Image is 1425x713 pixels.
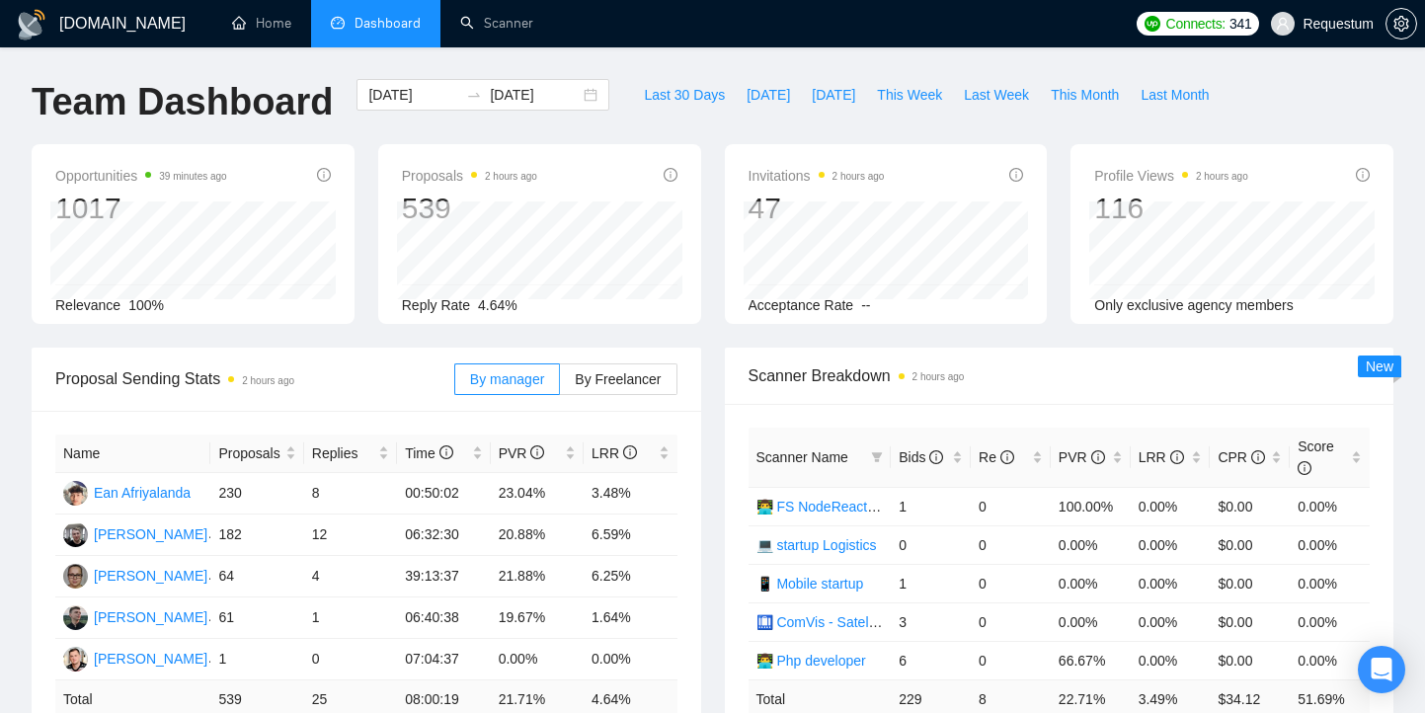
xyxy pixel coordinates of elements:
[16,9,47,40] img: logo
[971,564,1051,602] td: 0
[63,608,207,624] a: AS[PERSON_NAME]
[1356,168,1370,182] span: info-circle
[756,449,848,465] span: Scanner Name
[891,602,971,641] td: 3
[1386,16,1416,32] span: setting
[912,371,965,382] time: 2 hours ago
[1210,525,1290,564] td: $0.00
[159,171,226,182] time: 39 minutes ago
[584,515,676,556] td: 6.59%
[979,449,1014,465] span: Re
[1229,13,1251,35] span: 341
[749,363,1371,388] span: Scanner Breakdown
[1290,602,1370,641] td: 0.00%
[304,435,397,473] th: Replies
[94,565,207,587] div: [PERSON_NAME]
[304,597,397,639] td: 1
[749,164,885,188] span: Invitations
[402,297,470,313] span: Reply Rate
[397,639,490,680] td: 07:04:37
[971,487,1051,525] td: 0
[1051,525,1131,564] td: 0.00%
[1051,487,1131,525] td: 100.00%
[331,16,345,30] span: dashboard
[756,537,877,553] a: 💻 startup Logistics
[1131,564,1211,602] td: 0.00%
[304,473,397,515] td: 8
[312,442,374,464] span: Replies
[32,79,333,125] h1: Team Dashboard
[63,605,88,630] img: AS
[1051,564,1131,602] td: 0.00%
[63,525,207,541] a: VL[PERSON_NAME]
[1009,168,1023,182] span: info-circle
[1358,646,1405,693] div: Open Intercom Messenger
[1094,164,1248,188] span: Profile Views
[756,653,866,669] a: 👨‍💻 Php developer
[929,450,943,464] span: info-circle
[756,499,974,515] a: 👨‍💻 FS NodeReact Video Streaming
[1290,487,1370,525] td: 0.00%
[368,84,458,106] input: Start date
[1139,449,1184,465] span: LRR
[55,164,227,188] span: Opportunities
[1210,641,1290,679] td: $0.00
[63,647,88,672] img: RK
[304,515,397,556] td: 12
[1059,449,1105,465] span: PVR
[210,435,303,473] th: Proposals
[63,522,88,547] img: VL
[1385,8,1417,40] button: setting
[871,451,883,463] span: filter
[861,297,870,313] span: --
[94,648,207,670] div: [PERSON_NAME]
[1051,84,1119,106] span: This Month
[644,84,725,106] span: Last 30 Days
[1210,487,1290,525] td: $0.00
[405,445,452,461] span: Time
[1141,84,1209,106] span: Last Month
[210,556,303,597] td: 64
[971,525,1051,564] td: 0
[1130,79,1220,111] button: Last Month
[1094,297,1294,313] span: Only exclusive agency members
[891,641,971,679] td: 6
[1091,450,1105,464] span: info-circle
[1166,13,1226,35] span: Connects:
[478,297,517,313] span: 4.64%
[1385,16,1417,32] a: setting
[736,79,801,111] button: [DATE]
[63,564,88,589] img: IK
[592,445,637,461] span: LRR
[55,190,227,227] div: 1017
[94,606,207,628] div: [PERSON_NAME]
[1131,487,1211,525] td: 0.00%
[397,515,490,556] td: 06:32:30
[866,79,953,111] button: This Week
[63,650,207,666] a: RK[PERSON_NAME]
[210,597,303,639] td: 61
[1040,79,1130,111] button: This Month
[1000,450,1014,464] span: info-circle
[218,442,280,464] span: Proposals
[953,79,1040,111] button: Last Week
[584,597,676,639] td: 1.64%
[747,84,790,106] span: [DATE]
[1218,449,1264,465] span: CPR
[530,445,544,459] span: info-circle
[1276,17,1290,31] span: user
[55,297,120,313] span: Relevance
[466,87,482,103] span: swap-right
[304,556,397,597] td: 4
[55,435,210,473] th: Name
[232,15,291,32] a: homeHome
[94,482,191,504] div: Ean Afriyalanda
[63,484,191,500] a: EAEan Afriyalanda
[55,366,454,391] span: Proposal Sending Stats
[490,84,580,106] input: End date
[304,639,397,680] td: 0
[491,515,584,556] td: 20.88%
[1131,641,1211,679] td: 0.00%
[971,602,1051,641] td: 0
[1051,602,1131,641] td: 0.00%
